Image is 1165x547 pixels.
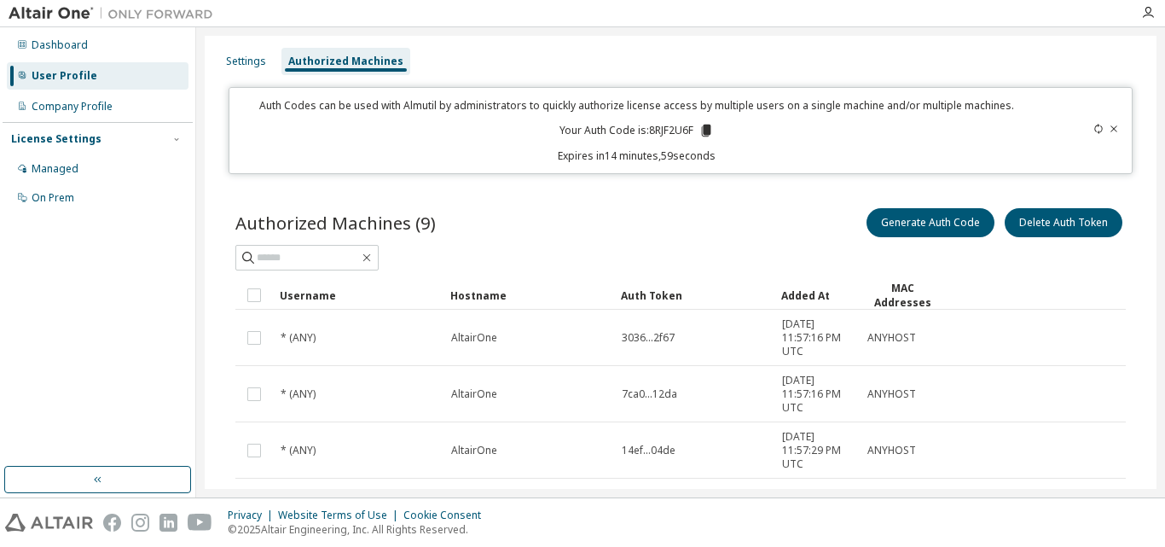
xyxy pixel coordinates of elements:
[622,444,675,457] span: 14ef...04de
[281,444,316,457] span: * (ANY)
[228,509,278,522] div: Privacy
[450,282,607,309] div: Hostname
[1005,208,1122,237] button: Delete Auth Token
[622,331,675,345] span: 3036...2f67
[867,208,994,237] button: Generate Auth Code
[103,514,121,532] img: facebook.svg
[32,38,88,52] div: Dashboard
[32,100,113,113] div: Company Profile
[867,331,916,345] span: ANYHOST
[188,514,212,532] img: youtube.svg
[278,509,403,522] div: Website Terms of Use
[11,132,101,146] div: License Settings
[235,211,436,235] span: Authorized Machines (9)
[782,430,852,471] span: [DATE] 11:57:29 PM UTC
[131,514,149,532] img: instagram.svg
[782,317,852,358] span: [DATE] 11:57:16 PM UTC
[451,331,497,345] span: AltairOne
[621,282,768,309] div: Auth Token
[451,387,497,401] span: AltairOne
[782,374,852,415] span: [DATE] 11:57:16 PM UTC
[32,69,97,83] div: User Profile
[281,331,316,345] span: * (ANY)
[451,444,497,457] span: AltairOne
[867,387,916,401] span: ANYHOST
[240,98,1033,113] p: Auth Codes can be used with Almutil by administrators to quickly authorize license access by mult...
[5,514,93,532] img: altair_logo.svg
[782,486,852,527] span: [DATE] 11:57:29 PM UTC
[781,282,853,309] div: Added At
[403,509,491,522] div: Cookie Consent
[867,444,916,457] span: ANYHOST
[159,514,177,532] img: linkedin.svg
[226,55,266,68] div: Settings
[228,522,491,537] p: © 2025 Altair Engineering, Inc. All Rights Reserved.
[32,162,78,176] div: Managed
[288,55,403,68] div: Authorized Machines
[867,281,938,310] div: MAC Addresses
[280,282,437,309] div: Username
[9,5,222,22] img: Altair One
[240,148,1033,163] p: Expires in 14 minutes, 59 seconds
[32,191,74,205] div: On Prem
[622,387,677,401] span: 7ca0...12da
[559,123,714,138] p: Your Auth Code is: 8RJF2U6F
[281,387,316,401] span: * (ANY)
